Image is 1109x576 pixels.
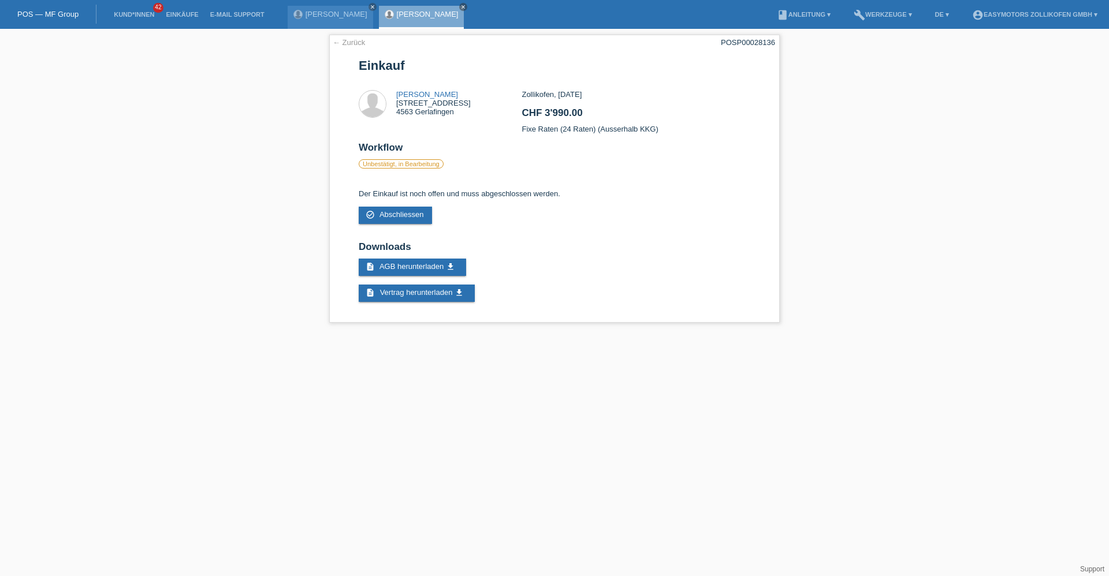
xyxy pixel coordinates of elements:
h1: Einkauf [359,58,750,73]
a: close [369,3,377,11]
i: build [854,9,865,21]
div: POSP00028136 [721,38,775,47]
span: Vertrag herunterladen [380,288,453,297]
a: E-Mail Support [204,11,270,18]
a: bookAnleitung ▾ [771,11,836,18]
label: Unbestätigt, in Bearbeitung [359,159,444,169]
i: check_circle_outline [366,210,375,219]
i: account_circle [972,9,984,21]
a: Support [1080,565,1104,573]
a: description Vertrag herunterladen get_app [359,285,475,302]
i: get_app [455,288,464,297]
a: Einkäufe [160,11,204,18]
i: description [366,262,375,271]
span: 42 [153,3,163,13]
a: description AGB herunterladen get_app [359,259,466,276]
a: close [459,3,467,11]
i: close [370,4,375,10]
i: close [460,4,466,10]
i: get_app [446,262,455,271]
i: book [777,9,788,21]
h2: CHF 3'990.00 [522,107,750,125]
a: check_circle_outline Abschliessen [359,207,432,224]
span: AGB herunterladen [379,262,444,271]
a: [PERSON_NAME] [397,10,459,18]
a: DE ▾ [929,11,955,18]
i: description [366,288,375,297]
a: [PERSON_NAME] [396,90,458,99]
div: Zollikofen, [DATE] Fixe Raten (24 Raten) (Ausserhalb KKG) [522,90,750,142]
a: Kund*innen [108,11,160,18]
a: [PERSON_NAME] [306,10,367,18]
h2: Workflow [359,142,750,159]
a: ← Zurück [333,38,365,47]
a: account_circleEasymotors Zollikofen GmbH ▾ [966,11,1103,18]
h2: Downloads [359,241,750,259]
a: buildWerkzeuge ▾ [848,11,918,18]
p: Der Einkauf ist noch offen und muss abgeschlossen werden. [359,189,750,198]
span: Abschliessen [379,210,424,219]
div: [STREET_ADDRESS] 4563 Gerlafingen [396,90,471,116]
a: POS — MF Group [17,10,79,18]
